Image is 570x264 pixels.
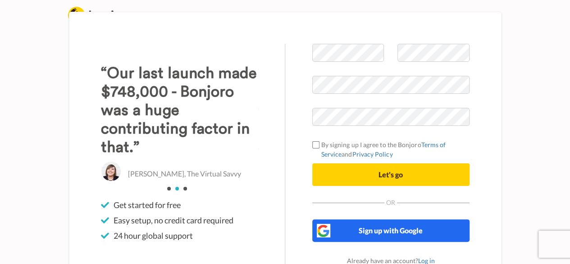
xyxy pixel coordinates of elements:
h3: “Our last launch made $748,000 - Bonjoro was a huge contributing factor in that.” [101,64,258,157]
a: Privacy Policy [352,150,392,158]
button: Let's go [312,163,470,186]
span: Let's go [378,170,403,179]
input: By signing up I agree to the BonjoroTerms of ServiceandPrivacy Policy [312,141,319,148]
span: 24 hour global support [114,230,193,241]
label: By signing up I agree to the Bonjoro and [312,140,470,159]
span: Or [384,199,397,206]
img: logo_full.png [68,7,133,23]
span: Get started for free [114,199,181,210]
p: [PERSON_NAME], The Virtual Savvy [128,169,241,179]
span: Easy setup, no credit card required [114,215,233,226]
img: Abbey Ashley, The Virtual Savvy [101,161,121,181]
button: Sign up with Google [312,219,470,242]
span: Sign up with Google [359,226,423,235]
